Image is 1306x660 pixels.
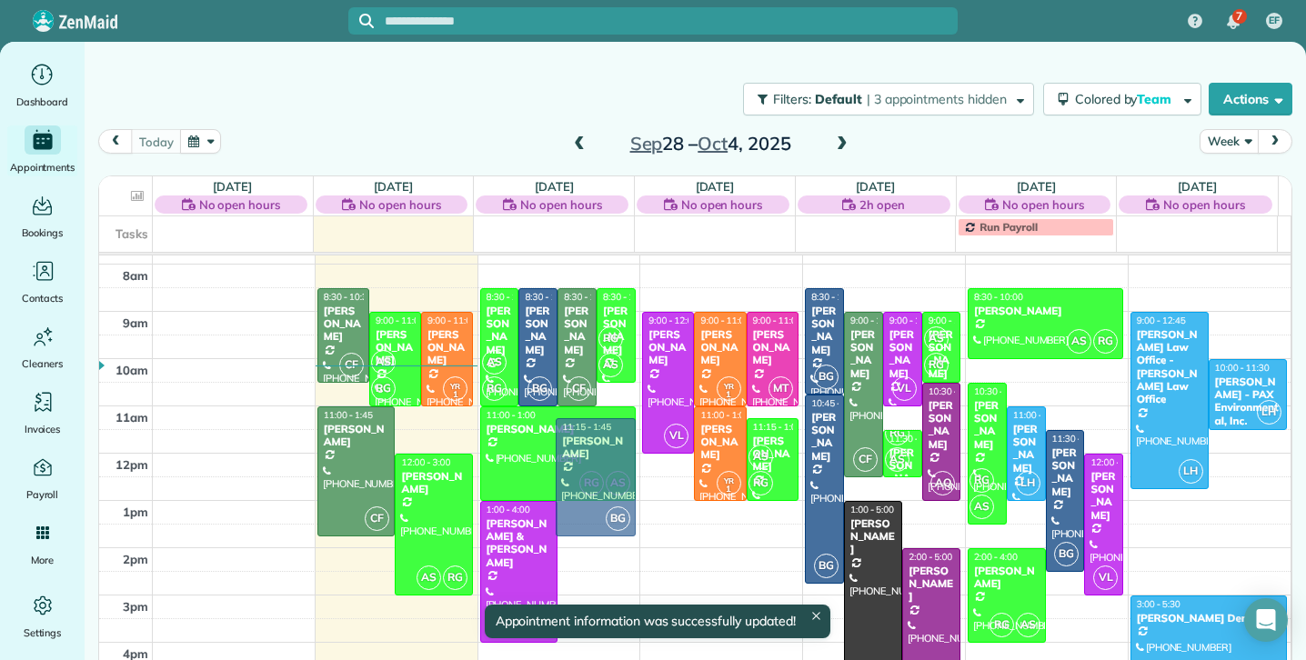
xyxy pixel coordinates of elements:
span: 9:00 - 12:45 [1137,315,1186,326]
span: AS [885,447,909,472]
span: 8:30 - 10:30 [603,291,652,303]
button: next [1258,129,1292,154]
a: Payroll [7,453,77,504]
div: [PERSON_NAME] - PAX Environmental, Inc. [1214,375,1281,428]
span: RG [598,326,623,351]
div: [PERSON_NAME] [561,435,630,461]
a: Settings [7,591,77,642]
a: Invoices [7,387,77,438]
span: MT [769,376,793,401]
div: [PERSON_NAME] [973,399,1001,452]
span: No open hours [681,195,763,214]
div: [PERSON_NAME] [699,423,740,462]
a: [DATE] [1178,179,1217,194]
div: [PERSON_NAME] [849,517,897,556]
span: 3pm [123,599,148,614]
span: Team [1137,91,1174,107]
span: 2pm [123,552,148,566]
span: AS [1016,613,1040,637]
span: VL [892,376,917,401]
span: 8am [123,268,148,283]
div: [PERSON_NAME] [889,328,917,381]
div: [PERSON_NAME] [908,565,955,604]
div: [PERSON_NAME] [563,305,591,357]
span: LH [1257,400,1281,425]
button: Actions [1209,83,1292,115]
span: 9:00 - 10:30 [929,315,978,326]
span: 1:00 - 5:00 [850,504,894,515]
span: 11:15 - 1:00 [753,421,802,433]
div: [PERSON_NAME] [323,423,390,449]
span: 7 [1236,9,1242,24]
div: [PERSON_NAME] [524,305,552,357]
a: [DATE] [856,179,895,194]
div: [PERSON_NAME] [810,305,839,357]
span: 8:30 - 11:00 [525,291,574,303]
div: [PERSON_NAME] [928,399,956,452]
span: EF [1269,14,1280,28]
span: | 3 appointments hidden [867,91,1007,107]
span: 11:00 - 1:00 [1013,409,1062,421]
span: BG [814,554,839,578]
div: [PERSON_NAME] [752,435,793,474]
span: 9:00 - 11:00 [427,315,477,326]
span: Filters: [773,91,811,107]
span: 12:00 - 3:00 [401,456,450,468]
span: RG [371,376,396,401]
span: VL [1093,565,1118,590]
span: No open hours [520,195,602,214]
div: [PERSON_NAME] [1090,470,1118,523]
span: Run Payroll [979,220,1038,234]
span: 12:00 - 3:00 [1090,456,1140,468]
div: [PERSON_NAME] [752,328,793,367]
div: [PERSON_NAME] [810,411,839,464]
span: Dashboard [16,93,68,111]
span: BG [1054,542,1079,566]
span: 9:00 - 12:00 [648,315,698,326]
span: AS [1067,329,1091,354]
div: [PERSON_NAME] [973,305,1118,317]
span: Contacts [22,289,63,307]
a: Appointments [7,125,77,176]
span: AS [371,350,396,375]
div: [PERSON_NAME] [486,423,630,435]
span: 10:00 - 11:30 [1215,362,1270,374]
small: 1 [718,481,740,498]
span: CF [339,353,364,377]
span: 8:30 - 10:30 [324,291,373,303]
span: BG [814,365,839,389]
span: 11:00 - 1:00 [487,409,536,421]
span: No open hours [1002,195,1084,214]
span: YR [450,381,460,391]
div: [PERSON_NAME] [699,328,740,367]
a: [DATE] [535,179,574,194]
span: YR [724,475,734,485]
span: CF [365,506,389,531]
span: 2:00 - 4:00 [974,551,1018,563]
span: Settings [24,624,62,642]
span: No open hours [1163,195,1245,214]
span: AS [598,353,623,377]
button: Week [1200,129,1259,154]
span: AS [748,445,773,469]
button: Filters: Default | 3 appointments hidden [743,83,1033,115]
span: 10:30 - 1:30 [974,385,1023,397]
span: 10am [116,363,148,377]
small: 1 [444,386,467,404]
div: [PERSON_NAME] [602,305,630,357]
button: Focus search [348,14,374,28]
div: [PERSON_NAME] [375,328,416,367]
span: 1pm [123,505,148,519]
span: RG [885,421,909,445]
span: 10:45 - 2:45 [811,397,860,409]
div: Open Intercom Messenger [1244,598,1288,642]
a: [DATE] [696,179,735,194]
span: RG [990,613,1014,637]
a: Dashboard [7,60,77,111]
span: 9am [123,315,148,330]
span: Colored by [1075,91,1178,107]
span: 2:00 - 5:00 [909,551,952,563]
div: [PERSON_NAME] [427,328,467,367]
a: [DATE] [213,179,252,194]
span: 8:30 - 11:00 [487,291,536,303]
